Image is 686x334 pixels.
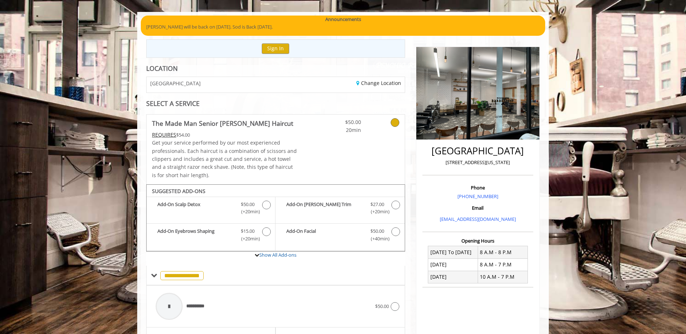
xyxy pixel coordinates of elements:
[424,159,531,166] p: [STREET_ADDRESS][US_STATE]
[422,238,533,243] h3: Opening Hours
[370,227,384,235] span: $50.00
[146,64,178,73] b: LOCATION
[424,146,531,156] h2: [GEOGRAPHIC_DATA]
[146,100,405,107] div: SELECT A SERVICE
[237,235,259,243] span: (+20min )
[478,246,527,258] td: 8 A.M - 8 P.M
[286,201,363,216] b: Add-On [PERSON_NAME] Trim
[428,271,478,283] td: [DATE]
[150,227,272,244] label: Add-On Eyebrows Shaping
[318,118,361,126] span: $50.00
[259,252,296,258] a: Show All Add-ons
[325,16,361,23] b: Announcements
[457,193,498,200] a: [PHONE_NUMBER]
[150,201,272,218] label: Add-On Scalp Detox
[237,208,259,215] span: (+20min )
[318,126,361,134] span: 20min
[152,188,205,194] b: SUGGESTED ADD-ONS
[424,185,531,190] h3: Phone
[262,43,289,54] button: Sign In
[150,81,201,86] span: [GEOGRAPHIC_DATA]
[152,139,297,179] p: Get your service performed by our most experienced professionals. Each haircut is a combination o...
[152,131,176,138] span: This service needs some Advance to be paid before we block your appointment
[146,184,405,252] div: The Made Man Senior Barber Haircut Add-onS
[241,201,255,208] span: $50.00
[440,216,516,222] a: [EMAIL_ADDRESS][DOMAIN_NAME]
[428,246,478,258] td: [DATE] To [DATE]
[356,80,401,86] a: Change Location
[366,235,388,243] span: (+40min )
[241,227,255,235] span: $15.00
[370,201,384,208] span: $27.00
[157,227,234,243] b: Add-On Eyebrows Shaping
[375,303,389,309] span: $50.00
[279,227,401,244] label: Add-On Facial
[428,258,478,271] td: [DATE]
[478,258,527,271] td: 8 A.M - 7 P.M
[152,131,297,139] div: $54.00
[146,23,540,31] p: [PERSON_NAME] will be back on [DATE]. Sod is Back [DATE].
[366,208,388,215] span: (+20min )
[286,227,363,243] b: Add-On Facial
[152,118,293,128] b: The Made Man Senior [PERSON_NAME] Haircut
[424,205,531,210] h3: Email
[157,201,234,216] b: Add-On Scalp Detox
[279,201,401,218] label: Add-On Beard Trim
[478,271,527,283] td: 10 A.M - 7 P.M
